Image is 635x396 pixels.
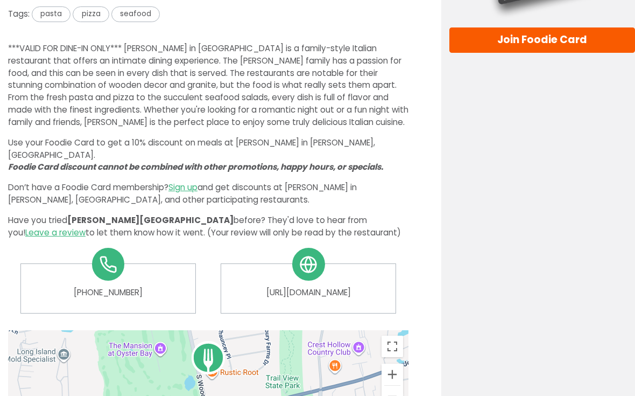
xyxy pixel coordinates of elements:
[29,287,187,300] a: [PHONE_NUMBER]
[32,7,70,23] span: pasta
[73,7,109,23] span: pizza
[8,43,408,129] p: ***VALID FOR DINE-IN ONLY*** [PERSON_NAME] in [GEOGRAPHIC_DATA] is a family-style Italian restaur...
[449,28,635,54] a: Join Foodie Card
[382,364,403,386] button: Zoom in
[67,215,234,226] span: [PERSON_NAME][GEOGRAPHIC_DATA]
[229,287,387,300] a: [URL][DOMAIN_NAME]
[8,215,408,240] p: Have you tried before? They'd love to hear from you! to let them know how it went. (Your review w...
[8,7,408,27] div: Tags:
[25,227,86,239] a: Leave a review
[168,182,197,193] a: Sign up
[73,8,111,19] a: pizza
[8,182,408,207] p: Don’t have a Foodie Card membership? and get discounts at [PERSON_NAME] in [PERSON_NAME], [GEOGRA...
[8,137,408,174] p: Use your Foodie Card to get a 10% discount on meals at [PERSON_NAME] in [PERSON_NAME], [GEOGRAPHI...
[30,8,73,19] a: pasta
[111,7,160,23] span: seafood
[111,8,160,19] a: seafood
[8,162,383,173] i: Foodie Card discount cannot be combined with other promotions, happy hours, or specials.
[382,336,403,358] button: Toggle fullscreen view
